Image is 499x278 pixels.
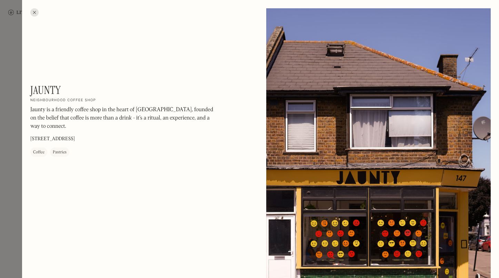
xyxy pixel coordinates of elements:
[30,98,96,103] h2: Neighbourhood coffee shop
[30,135,75,143] p: [STREET_ADDRESS]
[30,84,61,97] h1: Jaunty
[30,106,217,131] p: Jaunty is a friendly coffee shop in the heart of [GEOGRAPHIC_DATA], founded on the belief that co...
[53,149,67,156] div: Pastries
[33,149,44,156] div: Coffee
